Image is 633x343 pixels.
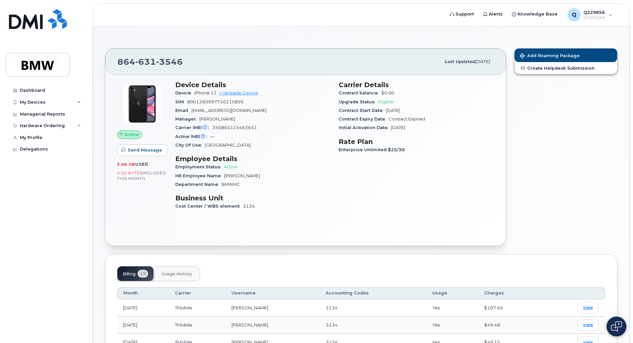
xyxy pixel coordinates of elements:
span: [DATE] [386,108,400,113]
span: — [210,134,215,139]
span: Contract balance [339,90,381,95]
span: Eligible [378,99,394,104]
td: TMobile [169,317,226,334]
span: Email [175,108,191,113]
span: Last updated [444,59,475,64]
span: Active IMEI [175,134,210,139]
span: view [583,305,593,311]
h3: Business Unit [175,194,331,202]
div: $107.66 [484,305,534,311]
h3: Rate Plan [339,138,494,146]
span: SIM [175,99,187,104]
span: Active [224,164,237,169]
img: iPhone_11.jpg [122,84,162,124]
span: HR Employee Name [175,173,224,178]
span: [GEOGRAPHIC_DATA] [205,143,251,148]
span: 3134 [326,322,338,327]
span: [PERSON_NAME] [199,117,235,121]
h3: Carrier Details [339,81,494,89]
span: view [583,322,593,328]
td: [DATE] [117,317,169,334]
span: $0.00 [381,90,394,95]
th: Charges [478,287,540,299]
td: TMobile [169,299,226,317]
th: Month [117,287,169,299]
td: [PERSON_NAME] [226,299,320,317]
th: Usage [426,287,478,299]
h3: Device Details [175,81,331,89]
span: [DATE] [475,59,490,64]
h3: Employee Details [175,155,331,163]
span: 8901260997716215895 [187,99,244,104]
span: Upgrade Status [339,99,378,104]
th: Accounting Codes [320,287,426,299]
span: Department Name [175,182,222,187]
span: [DATE] [391,125,405,130]
span: 3134 [326,305,338,310]
span: [PERSON_NAME] [224,173,260,178]
img: Open chat [611,321,622,332]
span: Cost Center / WBS element [175,204,243,209]
span: 631 [135,57,156,67]
span: iPhone 11 [194,90,217,95]
span: Device [175,90,194,95]
span: Enterprise Unlimited $25/30 [339,147,408,152]
span: 0.00 Bytes [117,171,142,175]
span: 3.06 GB [117,162,135,167]
span: Add Roaming Package [520,53,580,59]
td: [DATE] [117,299,169,317]
button: Add Roaming Package [515,49,617,62]
th: Username [226,287,320,299]
span: Manager [175,117,199,121]
td: [PERSON_NAME] [226,317,320,334]
a: + Upgrade Device [219,90,258,95]
span: 3134 [243,204,255,209]
span: Usage History [161,271,192,277]
span: Employment Status [175,164,224,169]
span: City Of Use [175,143,205,148]
span: Contract Start Date [339,108,386,113]
span: Contract Expiry Date [339,117,389,121]
a: view [577,302,599,314]
span: Initial Activation Date [339,125,391,130]
span: 3546 [156,57,183,67]
button: Send Message [117,144,168,156]
span: 864 [117,57,183,67]
a: Create Helpdesk Submission [515,62,617,74]
td: Yes [426,299,478,317]
span: used [135,162,148,167]
span: BMWMC [222,182,240,187]
span: 356865115463651 [212,125,257,130]
a: view [577,319,599,331]
td: Yes [426,317,478,334]
span: [EMAIL_ADDRESS][DOMAIN_NAME] [191,108,267,113]
span: Carrier IMEI [175,125,212,130]
div: $49.48 [484,322,534,328]
span: Active [125,131,139,138]
th: Carrier [169,287,226,299]
span: Send Message [128,147,162,153]
span: Contract Expired [389,117,425,121]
